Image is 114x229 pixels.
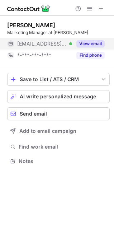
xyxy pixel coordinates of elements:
button: save-profile-one-click [7,73,110,86]
div: Save to List / ATS / CRM [20,76,97,82]
span: Find work email [19,144,107,150]
button: Add to email campaign [7,125,110,137]
span: Add to email campaign [19,128,76,134]
button: Find work email [7,142,110,152]
div: Marketing Manager at [PERSON_NAME] [7,29,110,36]
button: Send email [7,107,110,120]
span: AI write personalized message [20,94,96,99]
button: AI write personalized message [7,90,110,103]
button: Reveal Button [76,40,105,47]
span: Notes [19,158,107,164]
button: Notes [7,156,110,166]
span: [EMAIL_ADDRESS][DOMAIN_NAME] [17,41,67,47]
button: Reveal Button [76,52,105,59]
img: ContactOut v5.3.10 [7,4,50,13]
div: [PERSON_NAME] [7,22,55,29]
span: Send email [20,111,47,117]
